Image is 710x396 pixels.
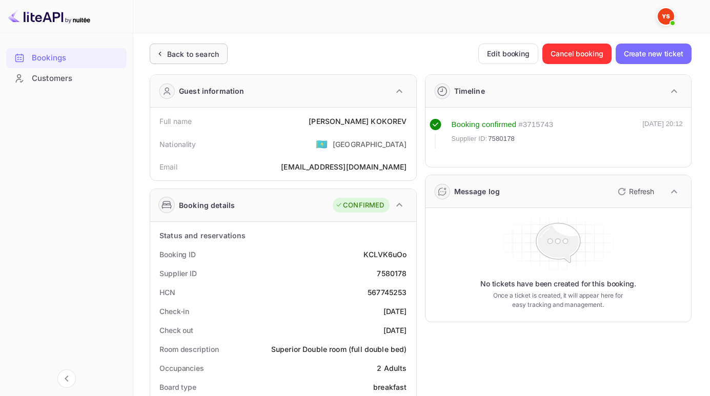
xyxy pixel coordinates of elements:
div: [PERSON_NAME] KOKOREV [309,116,407,127]
div: Check out [159,325,193,336]
button: Create new ticket [616,44,692,64]
div: HCN [159,287,175,298]
button: Edit booking [478,44,538,64]
div: [EMAIL_ADDRESS][DOMAIN_NAME] [281,161,407,172]
div: Nationality [159,139,196,150]
div: [DATE] [383,306,407,317]
span: United States [316,135,328,153]
div: [DATE] [383,325,407,336]
div: [GEOGRAPHIC_DATA] [333,139,407,150]
span: Supplier ID: [452,134,488,144]
div: [DATE] 20:12 [642,119,683,149]
div: Email [159,161,177,172]
a: Bookings [6,48,127,67]
div: Check-in [159,306,189,317]
p: No tickets have been created for this booking. [480,279,636,289]
div: Bookings [6,48,127,68]
div: 2 Adults [377,363,407,373]
img: LiteAPI logo [8,8,90,25]
div: breakfast [373,382,407,392]
div: Customers [6,69,127,89]
div: Booking confirmed [452,119,517,131]
div: 567745253 [368,287,407,298]
img: Yandex Support [658,8,674,25]
div: Superior Double room (full double bed) [271,344,407,355]
div: Board type [159,382,196,392]
button: Cancel booking [542,44,612,64]
button: Refresh [612,183,658,200]
div: Message log [454,186,500,197]
p: Once a ticket is created, it will appear here for easy tracking and management. [488,291,629,309]
div: Room description [159,344,218,355]
div: Guest information [179,86,245,96]
p: Refresh [629,186,654,197]
div: Status and reservations [159,230,246,241]
div: KCLVK6uOo [363,249,407,260]
div: Occupancies [159,363,204,373]
div: CONFIRMED [335,200,384,211]
div: Back to search [167,49,219,59]
div: Timeline [454,86,485,96]
span: 7580178 [488,134,515,144]
button: Collapse navigation [57,369,76,388]
div: # 3715743 [518,119,553,131]
div: Full name [159,116,192,127]
div: Customers [32,73,121,85]
div: 7580178 [377,268,407,279]
div: Booking ID [159,249,196,260]
div: Booking details [179,200,235,211]
div: Bookings [32,52,121,64]
div: Supplier ID [159,268,197,279]
a: Customers [6,69,127,88]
